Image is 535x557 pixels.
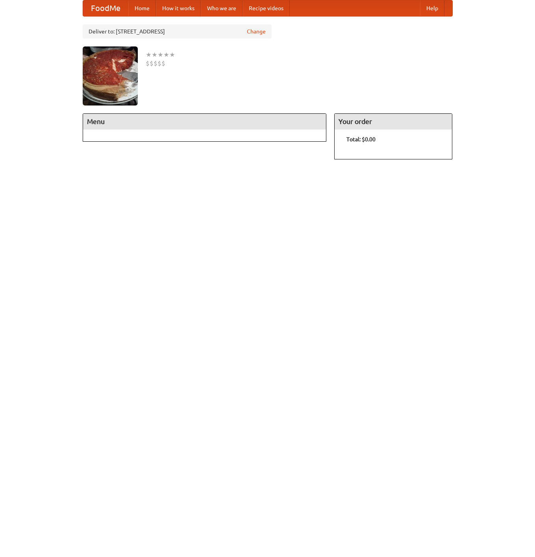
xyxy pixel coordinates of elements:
a: Who we are [201,0,243,16]
li: ★ [146,50,152,59]
b: Total: $0.00 [346,136,376,142]
li: $ [146,59,150,68]
li: $ [157,59,161,68]
a: Help [420,0,444,16]
h4: Menu [83,114,326,130]
a: Recipe videos [243,0,290,16]
a: Change [247,28,266,35]
li: ★ [152,50,157,59]
a: Home [128,0,156,16]
li: ★ [157,50,163,59]
li: ★ [169,50,175,59]
li: $ [161,59,165,68]
div: Deliver to: [STREET_ADDRESS] [83,24,272,39]
h4: Your order [335,114,452,130]
li: ★ [163,50,169,59]
a: How it works [156,0,201,16]
li: $ [154,59,157,68]
img: angular.jpg [83,46,138,105]
a: FoodMe [83,0,128,16]
li: $ [150,59,154,68]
